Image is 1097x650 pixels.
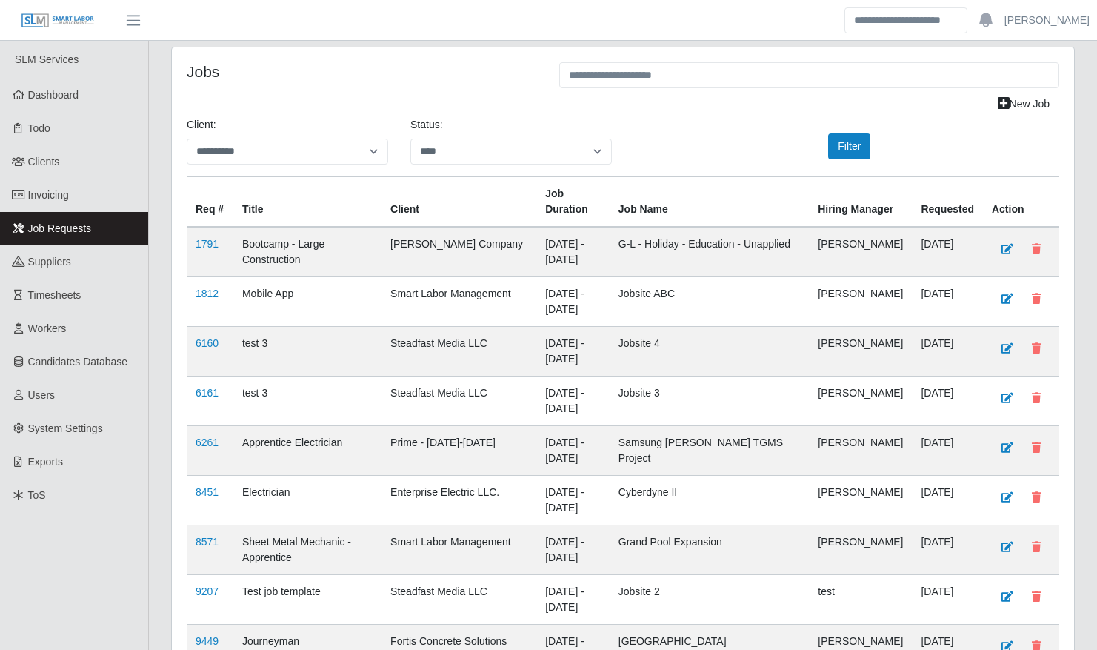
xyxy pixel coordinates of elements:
[536,327,610,377] td: [DATE] - [DATE]
[809,575,912,625] td: test
[196,586,219,597] a: 9207
[28,356,128,368] span: Candidates Database
[610,227,809,277] td: G-L - Holiday - Education - Unapplied
[233,227,381,277] td: Bootcamp - Large Construction
[610,575,809,625] td: Jobsite 2
[536,377,610,426] td: [DATE] - [DATE]
[187,117,216,133] label: Client:
[187,177,233,228] th: Req #
[610,476,809,525] td: Cyberdyne II
[28,222,92,234] span: Job Requests
[912,476,983,525] td: [DATE]
[196,486,219,498] a: 8451
[809,426,912,476] td: [PERSON_NAME]
[28,189,69,201] span: Invoicing
[381,277,536,327] td: Smart Labor Management
[410,117,443,133] label: Status:
[381,476,536,525] td: Enterprise Electric LLC.
[809,227,912,277] td: [PERSON_NAME]
[1004,13,1090,28] a: [PERSON_NAME]
[28,256,71,268] span: Suppliers
[610,277,809,327] td: Jobsite ABC
[196,238,219,250] a: 1791
[988,91,1059,117] a: New Job
[28,456,63,468] span: Exports
[233,476,381,525] td: Electrician
[912,426,983,476] td: [DATE]
[233,377,381,426] td: test 3
[536,575,610,625] td: [DATE] - [DATE]
[536,426,610,476] td: [DATE] - [DATE]
[809,377,912,426] td: [PERSON_NAME]
[536,227,610,277] td: [DATE] - [DATE]
[912,277,983,327] td: [DATE]
[912,327,983,377] td: [DATE]
[28,389,56,401] span: Users
[196,536,219,548] a: 8571
[381,177,536,228] th: Client
[196,437,219,448] a: 6261
[809,327,912,377] td: [PERSON_NAME]
[233,277,381,327] td: Mobile App
[381,227,536,277] td: [PERSON_NAME] Company
[610,426,809,476] td: Samsung [PERSON_NAME] TGMS Project
[28,122,50,134] span: Todo
[809,177,912,228] th: Hiring Manager
[912,227,983,277] td: [DATE]
[233,525,381,575] td: Sheet Metal Mechanic - Apprentice
[381,377,536,426] td: Steadfast Media LLC
[912,377,983,426] td: [DATE]
[610,377,809,426] td: Jobsite 3
[809,476,912,525] td: [PERSON_NAME]
[196,288,219,299] a: 1812
[912,525,983,575] td: [DATE]
[21,13,95,29] img: SLM Logo
[536,476,610,525] td: [DATE] - [DATE]
[381,426,536,476] td: Prime - [DATE]-[DATE]
[912,575,983,625] td: [DATE]
[809,525,912,575] td: [PERSON_NAME]
[610,177,809,228] th: Job Name
[15,53,79,65] span: SLM Services
[536,277,610,327] td: [DATE] - [DATE]
[233,327,381,377] td: test 3
[28,156,60,168] span: Clients
[233,575,381,625] td: Test job template
[196,337,219,349] a: 6160
[233,426,381,476] td: Apprentice Electrician
[28,89,79,101] span: Dashboard
[381,575,536,625] td: Steadfast Media LLC
[28,289,81,301] span: Timesheets
[381,525,536,575] td: Smart Labor Management
[233,177,381,228] th: Title
[28,422,103,434] span: System Settings
[28,489,46,501] span: ToS
[196,387,219,399] a: 6161
[536,177,610,228] th: Job Duration
[381,327,536,377] td: Steadfast Media LLC
[844,7,967,33] input: Search
[187,62,537,81] h4: Jobs
[809,277,912,327] td: [PERSON_NAME]
[912,177,983,228] th: Requested
[28,322,67,334] span: Workers
[610,327,809,377] td: Jobsite 4
[536,525,610,575] td: [DATE] - [DATE]
[983,177,1059,228] th: Action
[828,133,870,159] button: Filter
[196,635,219,647] a: 9449
[610,525,809,575] td: Grand Pool Expansion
